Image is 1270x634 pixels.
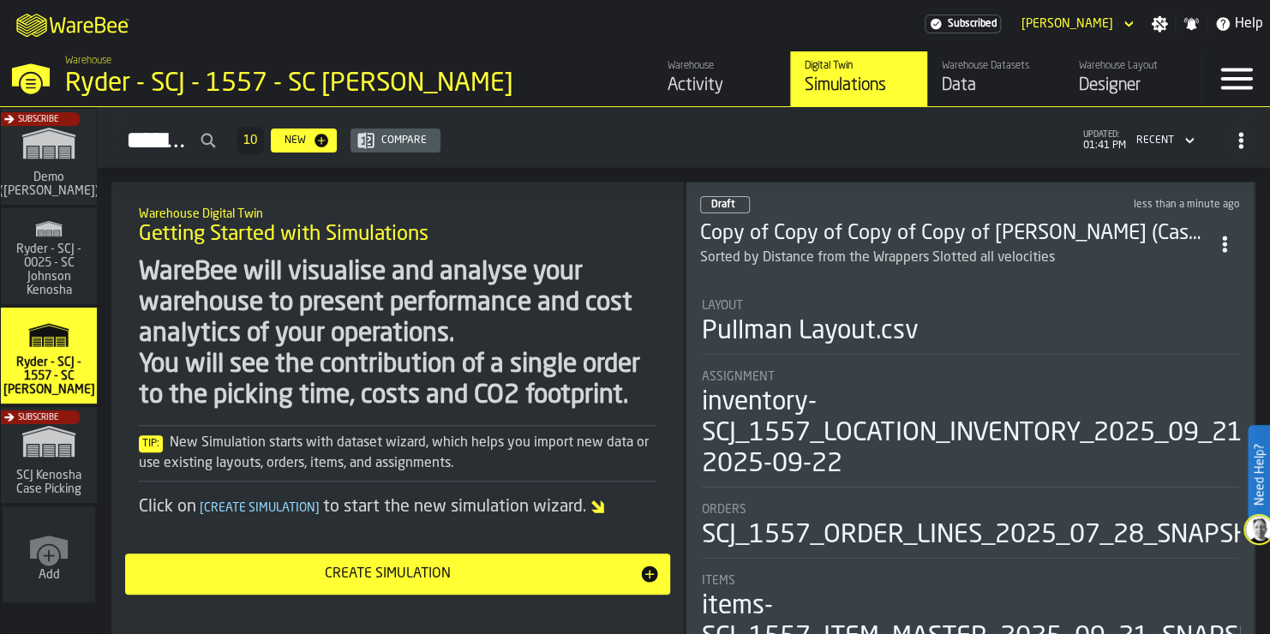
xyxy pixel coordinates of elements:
[927,51,1064,106] a: link-to-/wh/i/fcc31a91-0955-4476-b436-313eac94fd17/data
[139,257,656,411] div: WareBee will visualise and analyse your warehouse to present performance and cost analytics of yo...
[139,433,656,474] div: New Simulation starts with dataset wizard, which helps you import new data or use existing layout...
[374,135,434,147] div: Compare
[139,435,163,452] span: Tip:
[125,195,670,257] div: title-Getting Started with Simulations
[230,127,271,154] div: ButtonLoadMore-Load More-Prev-First-Last
[700,196,750,213] div: status-0 2
[702,574,735,588] span: Items
[125,553,670,595] button: button-Create Simulation
[702,503,1238,559] div: stat-Orders
[700,248,1209,268] div: Sorted by Distance from the Wrappers Slotted all velocities
[1,407,97,506] a: link-to-/wh/i/638d0423-b140-4e91-904b-c46285f9ecab/simulations
[702,370,775,384] span: Assignment
[702,574,1238,588] div: Title
[942,74,1051,98] div: Data
[271,129,337,153] button: button-New
[18,115,58,124] span: Subscribe
[702,370,1238,487] div: stat-Assignment
[702,299,743,313] span: Layout
[805,60,914,72] div: Digital Twin
[65,55,111,67] span: Warehouse
[1,109,97,208] a: link-to-/wh/i/dbcf2930-f09f-4140-89fc-d1e1c3a767ca/simulations
[700,220,1209,248] h3: Copy of Copy of Copy of Copy of [PERSON_NAME] (Case Orders only)
[1064,51,1201,106] a: link-to-/wh/i/fcc31a91-0955-4476-b436-313eac94fd17/designer
[1021,17,1113,31] div: DropdownMenuValue-Kevin Cassidy
[1176,15,1207,33] label: button-toggle-Notifications
[1202,51,1270,106] label: button-toggle-Menu
[1249,427,1268,523] label: Need Help?
[1144,15,1175,33] label: button-toggle-Settings
[315,502,320,514] span: ]
[139,495,656,519] div: Click on to start the new simulation wizard.
[39,568,60,582] span: Add
[65,69,528,99] div: Ryder - SCJ - 1557 - SC [PERSON_NAME]
[1083,130,1126,140] span: updated:
[702,316,919,347] div: Pullman Layout.csv
[702,299,1238,355] div: stat-Layout
[925,15,1001,33] div: Menu Subscription
[711,200,735,210] span: Draft
[1083,140,1126,152] span: 01:41 PM
[350,129,440,153] button: button-Compare
[1235,14,1263,34] span: Help
[1079,60,1188,72] div: Warehouse Layout
[139,204,656,221] h2: Sub Title
[702,503,746,517] span: Orders
[790,51,927,106] a: link-to-/wh/i/fcc31a91-0955-4476-b436-313eac94fd17/simulations
[702,299,1238,313] div: Title
[1,308,97,407] a: link-to-/wh/i/fcc31a91-0955-4476-b436-313eac94fd17/simulations
[200,502,204,514] span: [
[1136,135,1174,147] div: DropdownMenuValue-4
[925,15,1001,33] a: link-to-/wh/i/fcc31a91-0955-4476-b436-313eac94fd17/settings/billing
[702,370,1238,384] div: Title
[702,503,1238,517] div: Title
[135,564,639,584] div: Create Simulation
[243,135,257,147] span: 10
[278,135,313,147] div: New
[3,506,95,606] a: link-to-/wh/new
[942,60,1051,72] div: Warehouse Datasets
[1207,14,1270,34] label: button-toggle-Help
[196,502,323,514] span: Create Simulation
[700,248,1055,268] div: Sorted by Distance from the Wrappers Slotted all velocities
[668,60,776,72] div: Warehouse
[653,51,790,106] a: link-to-/wh/i/fcc31a91-0955-4476-b436-313eac94fd17/feed/
[805,74,914,98] div: Simulations
[668,74,776,98] div: Activity
[139,221,428,248] span: Getting Started with Simulations
[1079,74,1188,98] div: Designer
[1,208,97,308] a: link-to-/wh/i/09dab83b-01b9-46d8-b134-ab87bee612a6/simulations
[700,220,1209,248] div: Copy of Copy of Copy of Copy of Kevin test (Case Orders only)
[98,107,1270,168] h2: button-Simulations
[1129,130,1198,151] div: DropdownMenuValue-4
[1015,14,1137,34] div: DropdownMenuValue-Kevin Cassidy
[948,18,997,30] span: Subscribed
[997,199,1240,211] div: Updated: 10/1/2025, 1:41:01 PM Created: 10/1/2025, 1:41:01 PM
[8,242,90,297] span: Ryder - SCJ - 0025 - SC Johnson Kenosha
[18,413,58,422] span: Subscribe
